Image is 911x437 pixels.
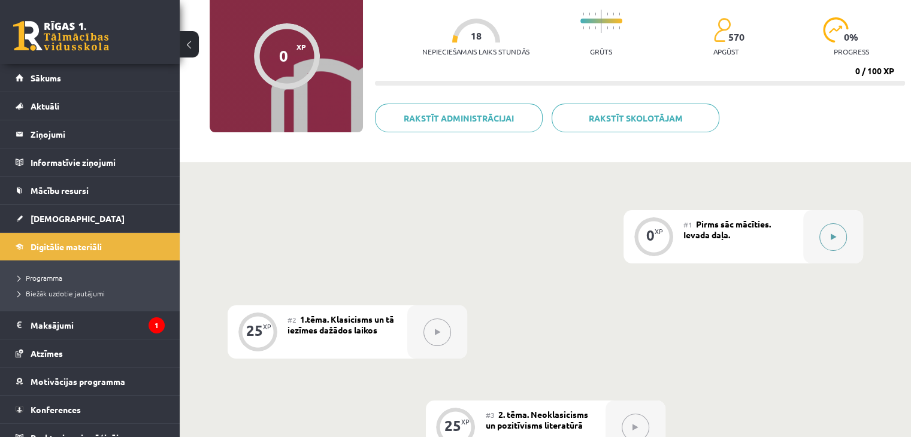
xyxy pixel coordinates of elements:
[31,348,63,359] span: Atzīmes
[607,26,608,29] img: icon-short-line-57e1e144782c952c97e751825c79c345078a6d821885a25fce030b3d8c18986b.svg
[619,26,620,29] img: icon-short-line-57e1e144782c952c97e751825c79c345078a6d821885a25fce030b3d8c18986b.svg
[601,10,602,33] img: icon-long-line-d9ea69661e0d244f92f715978eff75569469978d946b2353a9bb055b3ed8787d.svg
[296,43,306,51] span: XP
[461,418,470,425] div: XP
[31,148,165,176] legend: Informatīvie ziņojumi
[486,409,588,430] span: 2. tēma. Neoklasicisms un pozitīvisms literatūrā
[16,233,165,260] a: Digitālie materiāli
[16,177,165,204] a: Mācību resursi
[713,17,731,43] img: students-c634bb4e5e11cddfef0936a35e636f08e4e9abd3cc4e673bd6f9a4125e45ecb1.svg
[713,47,739,56] p: apgūst
[18,289,105,298] span: Biežāk uzdotie jautājumi
[728,32,744,43] span: 570
[486,410,495,420] span: #3
[583,26,584,29] img: icon-short-line-57e1e144782c952c97e751825c79c345078a6d821885a25fce030b3d8c18986b.svg
[31,404,81,415] span: Konferences
[279,47,288,65] div: 0
[18,273,62,283] span: Programma
[444,420,461,431] div: 25
[31,213,125,224] span: [DEMOGRAPHIC_DATA]
[375,104,543,132] a: Rakstīt administrācijai
[31,101,59,111] span: Aktuāli
[31,120,165,148] legend: Ziņojumi
[16,64,165,92] a: Sākums
[844,32,859,43] span: 0 %
[31,376,125,387] span: Motivācijas programma
[583,13,584,16] img: icon-short-line-57e1e144782c952c97e751825c79c345078a6d821885a25fce030b3d8c18986b.svg
[16,92,165,120] a: Aktuāli
[16,311,165,339] a: Maksājumi1
[263,323,271,330] div: XP
[607,13,608,16] img: icon-short-line-57e1e144782c952c97e751825c79c345078a6d821885a25fce030b3d8c18986b.svg
[31,72,61,83] span: Sākums
[16,396,165,423] a: Konferences
[31,185,89,196] span: Mācību resursi
[823,17,849,43] img: icon-progress-161ccf0a02000e728c5f80fcf4c31c7af3da0e1684b2b1d7c360e028c24a22f1.svg
[613,13,614,16] img: icon-short-line-57e1e144782c952c97e751825c79c345078a6d821885a25fce030b3d8c18986b.svg
[619,13,620,16] img: icon-short-line-57e1e144782c952c97e751825c79c345078a6d821885a25fce030b3d8c18986b.svg
[31,241,102,252] span: Digitālie materiāli
[16,368,165,395] a: Motivācijas programma
[149,317,165,333] i: 1
[18,288,168,299] a: Biežāk uzdotie jautājumi
[287,315,296,324] span: #2
[422,47,529,56] p: Nepieciešamais laiks stundās
[683,218,771,240] span: Pirms sāc mācīties. Ievada daļa.
[471,31,482,41] span: 18
[16,148,165,176] a: Informatīvie ziņojumi
[246,325,263,336] div: 25
[613,26,614,29] img: icon-short-line-57e1e144782c952c97e751825c79c345078a6d821885a25fce030b3d8c18986b.svg
[16,120,165,148] a: Ziņojumi
[683,220,692,229] span: #1
[16,339,165,367] a: Atzīmes
[287,314,394,335] span: 1.tēma. Klasicisms un tā iezīmes dažādos laikos
[589,26,590,29] img: icon-short-line-57e1e144782c952c97e751825c79c345078a6d821885a25fce030b3d8c18986b.svg
[16,205,165,232] a: [DEMOGRAPHIC_DATA]
[595,26,596,29] img: icon-short-line-57e1e144782c952c97e751825c79c345078a6d821885a25fce030b3d8c18986b.svg
[595,13,596,16] img: icon-short-line-57e1e144782c952c97e751825c79c345078a6d821885a25fce030b3d8c18986b.svg
[31,311,165,339] legend: Maksājumi
[552,104,719,132] a: Rakstīt skolotājam
[18,272,168,283] a: Programma
[589,13,590,16] img: icon-short-line-57e1e144782c952c97e751825c79c345078a6d821885a25fce030b3d8c18986b.svg
[590,47,612,56] p: Grūts
[655,228,663,235] div: XP
[834,47,869,56] p: progress
[646,230,655,241] div: 0
[13,21,109,51] a: Rīgas 1. Tālmācības vidusskola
